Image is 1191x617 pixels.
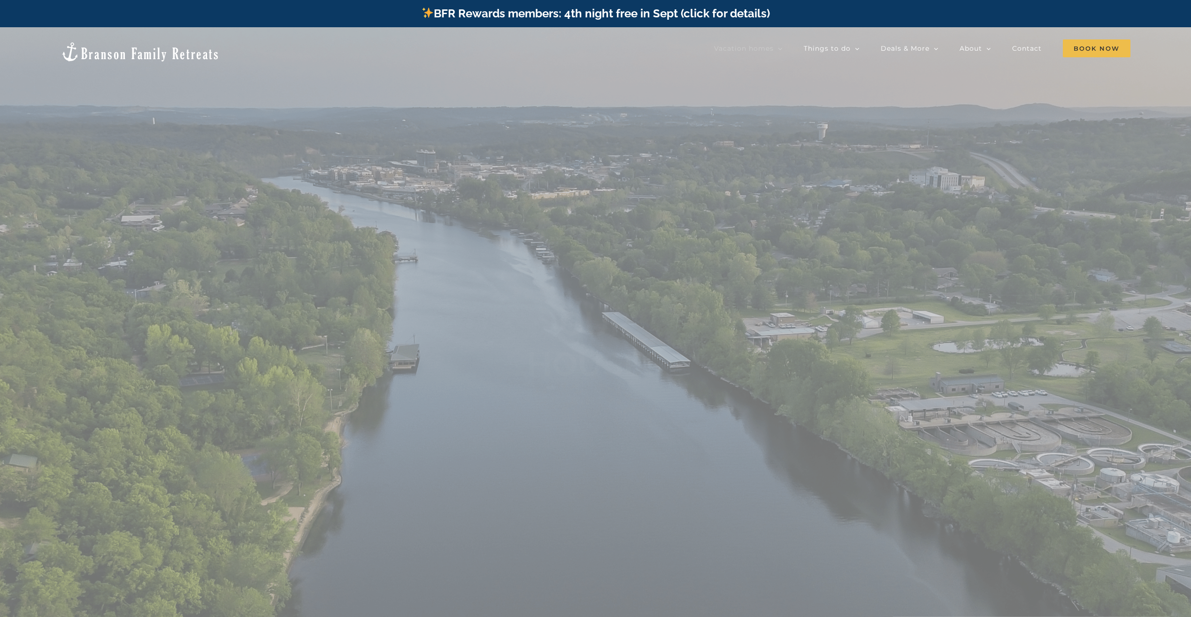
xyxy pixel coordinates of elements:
[1063,39,1130,57] span: Book Now
[61,41,220,62] img: Branson Family Retreats Logo
[881,45,930,52] span: Deals & More
[881,39,938,58] a: Deals & More
[1063,39,1130,58] a: Book Now
[960,39,991,58] a: About
[1012,45,1042,52] span: Contact
[714,45,774,52] span: Vacation homes
[804,39,860,58] a: Things to do
[960,45,982,52] span: About
[714,39,1130,58] nav: Main Menu
[1012,39,1042,58] a: Contact
[422,7,433,18] img: ✨
[527,304,664,384] b: OUR HOUSES
[714,39,783,58] a: Vacation homes
[421,7,770,20] a: BFR Rewards members: 4th night free in Sept (click for details)
[804,45,851,52] span: Things to do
